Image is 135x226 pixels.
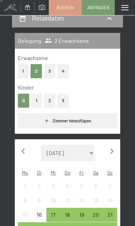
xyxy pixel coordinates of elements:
[75,208,89,222] div: Anreise möglich
[60,208,75,222] div: Anreise möglich
[46,208,60,222] div: Wed Sep 17 2025
[31,64,42,78] button: 2
[104,212,116,225] div: 21
[89,212,102,225] div: 20
[60,208,75,222] div: Thu Sep 18 2025
[18,64,29,78] button: 1
[75,208,89,222] div: Fri Sep 19 2025
[18,94,29,108] button: 0
[75,179,89,193] div: Anreise nicht möglich
[104,183,116,196] div: 7
[60,193,75,207] div: Thu Sep 11 2025
[44,94,55,108] button: 2
[19,183,31,196] div: 1
[19,198,31,210] div: 8
[57,64,69,78] button: 4
[18,179,32,193] div: Anreise nicht möglich
[46,179,60,193] div: Wed Sep 03 2025
[18,55,48,61] span: Erwachsene
[87,4,110,11] span: Anfragen
[75,193,89,207] div: Fri Sep 12 2025
[32,14,64,22] h2: Reisedaten
[89,193,103,207] div: Anreise nicht möglich
[57,4,74,11] span: Buchen
[19,212,31,225] div: 15
[18,208,32,222] div: Anreise nicht möglich
[18,84,34,91] span: Kinder
[61,212,74,225] div: 18
[46,193,60,207] div: Wed Sep 10 2025
[33,212,45,225] div: 16
[104,198,116,210] div: 14
[89,179,103,193] div: Sat Sep 06 2025
[32,208,46,222] div: Anreise nicht möglich
[60,179,75,193] div: Anreise nicht möglich
[89,179,103,193] div: Anreise nicht möglich
[18,37,41,45] h3: Belegung
[93,170,98,176] abbr: Samstag
[18,113,117,128] button: Zimmer hinzufügen
[75,212,88,225] div: 19
[60,193,75,207] div: Anreise nicht möglich
[33,183,45,196] div: 2
[106,145,117,157] button: Nächster Monat
[89,193,103,207] div: Sat Sep 13 2025
[103,179,117,193] div: Anreise nicht möglich
[65,170,70,176] abbr: Donnerstag
[37,170,42,176] abbr: Dienstag
[18,193,32,207] div: Mon Sep 08 2025
[46,208,60,222] div: Anreise möglich
[47,212,60,225] div: 17
[18,145,29,157] button: Vorheriger Monat
[75,193,89,207] div: Anreise nicht möglich
[18,208,32,222] div: Mon Sep 15 2025
[103,193,117,207] div: Sun Sep 14 2025
[33,198,45,210] div: 9
[45,37,89,45] span: 2 Erwachsene
[75,183,88,196] div: 5
[47,183,60,196] div: 3
[107,170,113,176] abbr: Sonntag
[32,193,46,207] div: Anreise nicht möglich
[89,208,103,222] div: Sat Sep 20 2025
[32,208,46,222] div: Tue Sep 16 2025
[89,183,102,196] div: 6
[22,170,28,176] abbr: Montag
[47,198,60,210] div: 10
[103,208,117,222] div: Anreise möglich
[79,170,84,176] abbr: Freitag
[32,193,46,207] div: Tue Sep 09 2025
[103,193,117,207] div: Anreise nicht möglich
[32,179,46,193] div: Anreise nicht möglich
[89,198,102,210] div: 13
[18,179,32,193] div: Mon Sep 01 2025
[75,179,89,193] div: Fri Sep 05 2025
[44,64,55,78] button: 3
[103,208,117,222] div: Sun Sep 21 2025
[51,170,56,176] abbr: Mittwoch
[103,179,117,193] div: Sun Sep 07 2025
[75,198,88,210] div: 12
[46,179,60,193] div: Anreise nicht möglich
[60,179,75,193] div: Thu Sep 04 2025
[18,193,32,207] div: Anreise nicht möglich
[61,183,74,196] div: 4
[46,193,60,207] div: Anreise nicht möglich
[89,208,103,222] div: Anreise möglich
[31,94,42,108] button: 1
[32,179,46,193] div: Tue Sep 02 2025
[82,0,114,15] a: Anfragen
[61,198,74,210] div: 11
[57,94,69,108] button: 3
[49,0,81,15] a: Buchen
